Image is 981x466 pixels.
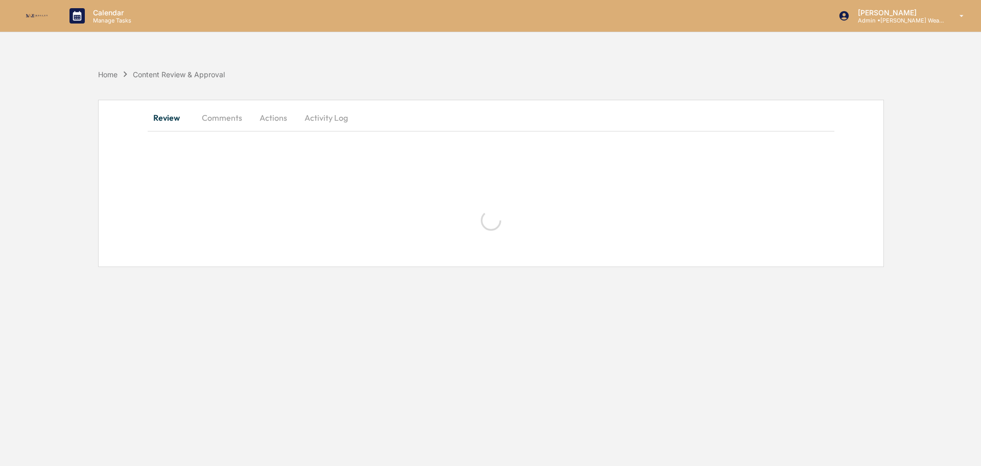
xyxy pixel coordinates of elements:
[133,70,225,79] div: Content Review & Approval
[250,105,296,130] button: Actions
[148,105,194,130] button: Review
[98,70,118,79] div: Home
[148,105,834,130] div: secondary tabs example
[194,105,250,130] button: Comments
[85,17,136,24] p: Manage Tasks
[85,8,136,17] p: Calendar
[850,17,945,24] p: Admin • [PERSON_NAME] Wealth
[25,13,49,19] img: logo
[296,105,356,130] button: Activity Log
[850,8,945,17] p: [PERSON_NAME]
